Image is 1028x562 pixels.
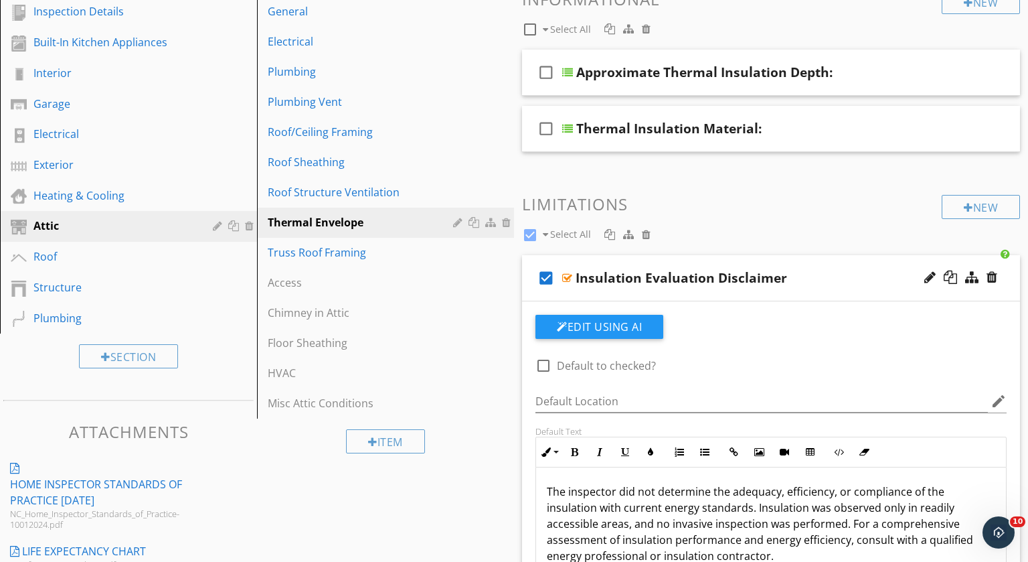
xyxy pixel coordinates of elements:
[268,33,457,50] div: Electrical
[535,113,557,145] i: check_box_outline_blank
[268,395,457,411] div: Misc Attic Conditions
[33,188,193,204] div: Heating & Cooling
[826,439,851,465] button: Code View
[268,3,457,19] div: General
[557,359,656,372] label: Default to checked?
[612,439,638,465] button: Underline (Ctrl+U)
[268,184,457,200] div: Roof Structure Ventilation
[851,439,877,465] button: Clear Formatting
[22,543,146,559] div: Life Expectancy Chart
[33,218,193,234] div: Attic
[667,439,692,465] button: Ordered List
[268,124,457,140] div: Roof/Ceiling Framing
[772,439,797,465] button: Insert Video
[33,65,193,81] div: Interior
[576,64,833,80] div: Approximate Thermal Insulation Depth:
[942,195,1020,219] div: New
[587,439,612,465] button: Italic (Ctrl+I)
[268,305,457,321] div: Chimney in Attic
[33,3,193,19] div: Inspection Details
[268,214,457,230] div: Thermal Envelope
[638,439,663,465] button: Colors
[268,94,457,110] div: Plumbing Vent
[268,244,457,261] div: Truss Roof Framing
[33,96,193,112] div: Garage
[536,439,562,465] button: Inline Style
[33,34,193,50] div: Built-In Kitchen Appliances
[268,275,457,291] div: Access
[522,195,1020,213] h3: Limitations
[550,228,591,240] span: Select All
[268,154,457,170] div: Roof Sheathing
[721,439,746,465] button: Insert Link (Ctrl+K)
[33,279,193,295] div: Structure
[33,157,193,173] div: Exterior
[991,393,1007,409] i: edit
[562,439,587,465] button: Bold (Ctrl+B)
[346,429,425,453] div: Item
[268,335,457,351] div: Floor Sheathing
[535,315,663,339] button: Edit Using AI
[535,262,557,294] i: check_box
[535,391,988,413] input: Default Location
[79,344,178,368] div: Section
[3,453,257,537] a: Home Inspector Standards of Practice [DATE] NC_Home_Inspector_Standards_of_Practice-10012024.pdf
[10,508,200,530] div: NC_Home_Inspector_Standards_of_Practice-10012024.pdf
[576,121,762,137] div: Thermal Insulation Material:
[576,270,787,286] div: Insulation Evaluation Disclaimer
[550,23,591,36] span: Select All
[982,516,1015,549] iframe: Intercom live chat
[268,64,457,80] div: Plumbing
[33,249,193,265] div: Roof
[10,476,200,508] div: Home Inspector Standards of Practice [DATE]
[746,439,772,465] button: Insert Image (Ctrl+P)
[33,310,193,326] div: Plumbing
[535,426,1007,437] div: Default Text
[1010,516,1025,527] span: 10
[33,126,193,142] div: Electrical
[535,56,557,88] i: check_box_outline_blank
[268,365,457,381] div: HVAC
[797,439,823,465] button: Insert Table
[692,439,717,465] button: Unordered List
